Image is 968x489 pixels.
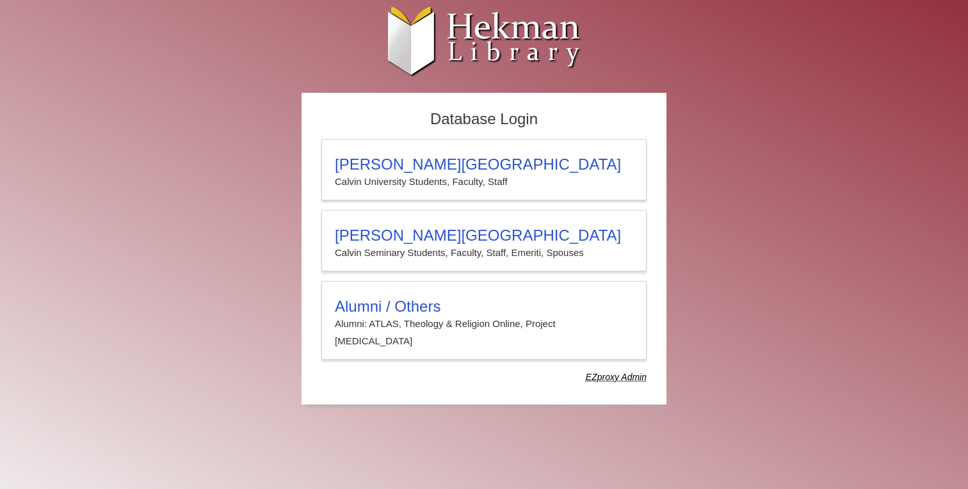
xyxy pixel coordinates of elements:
[335,173,633,190] p: Calvin University Students, Faculty, Staff
[321,139,647,200] a: [PERSON_NAME][GEOGRAPHIC_DATA]Calvin University Students, Faculty, Staff
[335,156,633,173] h3: [PERSON_NAME][GEOGRAPHIC_DATA]
[315,106,653,132] h2: Database Login
[586,372,647,382] dfn: Use Alumni login
[335,227,633,245] h3: [PERSON_NAME][GEOGRAPHIC_DATA]
[321,210,647,271] a: [PERSON_NAME][GEOGRAPHIC_DATA]Calvin Seminary Students, Faculty, Staff, Emeriti, Spouses
[335,298,633,316] h3: Alumni / Others
[335,316,633,349] p: Alumni: ATLAS, Theology & Religion Online, Project [MEDICAL_DATA]
[335,298,633,349] summary: Alumni / OthersAlumni: ATLAS, Theology & Religion Online, Project [MEDICAL_DATA]
[335,245,633,261] p: Calvin Seminary Students, Faculty, Staff, Emeriti, Spouses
